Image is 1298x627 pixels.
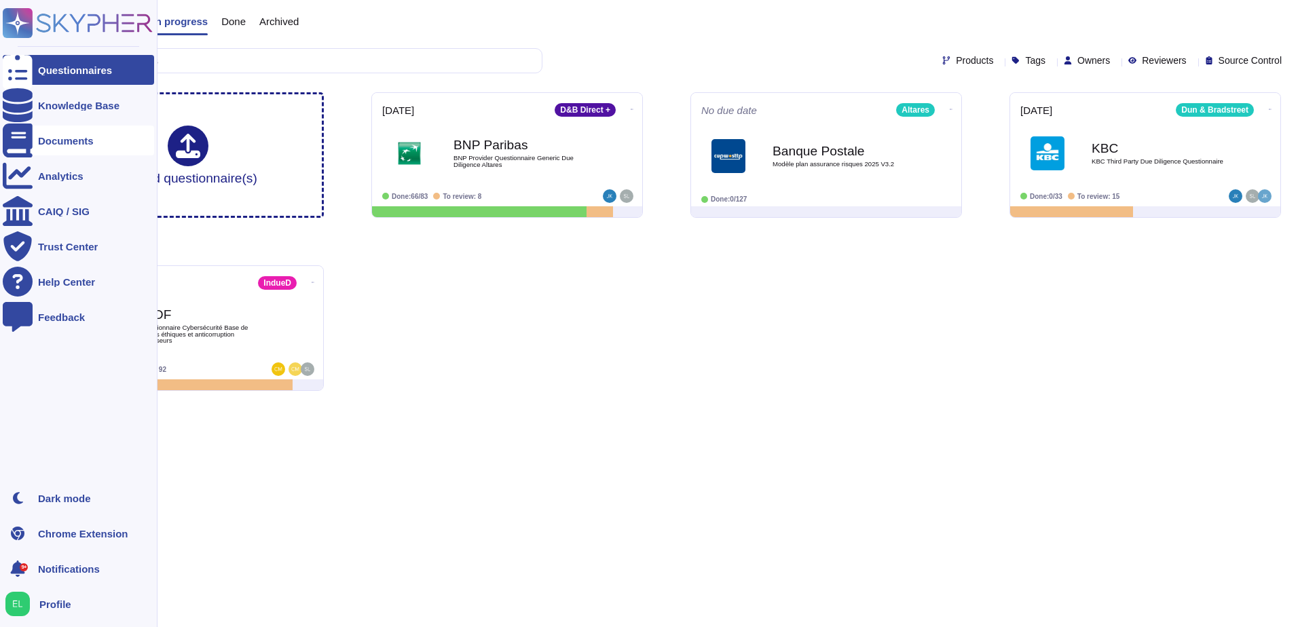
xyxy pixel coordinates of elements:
div: Trust Center [38,242,98,252]
span: In progress [152,16,208,26]
span: Done: 66/83 [392,193,428,200]
b: GRDF [134,308,270,321]
span: Profile [39,599,71,609]
b: Banque Postale [773,145,908,157]
a: Analytics [3,161,154,191]
span: Owners [1077,56,1110,65]
button: user [3,589,39,619]
div: Analytics [38,171,84,181]
span: KBC Third Party Due Diligence Questionnaire [1092,158,1227,165]
img: user [1229,189,1242,203]
div: CAIQ / SIG [38,206,90,216]
img: Logo [711,139,745,173]
span: Done [221,16,246,26]
span: BNP Provider Questionnaire Generic Due Diligence Altares [453,155,589,168]
span: No due date [701,105,757,115]
img: user [1258,189,1272,203]
div: Questionnaires [38,65,112,75]
img: user [289,362,302,376]
img: Logo [1031,136,1064,170]
span: To review: 15 [1077,193,1120,200]
a: Chrome Extension [3,518,154,548]
span: Notifications [38,564,100,574]
a: Questionnaires [3,55,154,85]
span: To review: 8 [443,193,481,200]
img: user [301,362,314,376]
div: Knowledge Base [38,100,119,111]
span: [DATE] [382,105,414,115]
img: user [620,189,633,203]
b: KBC [1092,142,1227,155]
a: Help Center [3,267,154,297]
div: D&B Direct + [555,103,616,117]
span: Tags [1025,56,1045,65]
div: Help Center [38,277,95,287]
span: Products [956,56,993,65]
a: Knowledge Base [3,90,154,120]
div: Feedback [38,312,85,322]
div: Documents [38,136,94,146]
b: BNP Paribas [453,138,589,151]
span: [DATE] [1020,105,1052,115]
div: IndueD [258,276,297,290]
img: user [272,362,285,376]
span: Source Control [1219,56,1282,65]
img: Logo [392,136,426,170]
a: Documents [3,126,154,155]
div: Altares [896,103,935,117]
span: Done: 0/127 [711,195,747,203]
div: Chrome Extension [38,529,128,539]
div: 9+ [20,563,28,571]
a: CAIQ / SIG [3,196,154,226]
a: Trust Center [3,231,154,261]
span: Modèle plan assurance risques 2025 V3.2 [773,161,908,168]
span: Archived [259,16,299,26]
span: 4 Questionnaire Cybersécurité Base de données éthiques et anticorruption Fournisseurs [134,324,270,344]
span: Done: 0/33 [1030,193,1062,200]
div: Upload questionnaire(s) [119,126,257,185]
div: Dark mode [38,493,91,503]
input: Search by keywords [54,49,542,73]
div: Dun & Bradstreet [1176,103,1254,117]
img: user [1246,189,1259,203]
a: Feedback [3,302,154,332]
img: user [603,189,616,203]
img: user [5,592,30,616]
span: Reviewers [1142,56,1186,65]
